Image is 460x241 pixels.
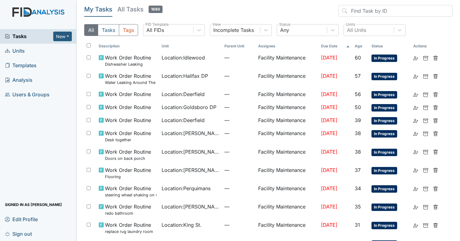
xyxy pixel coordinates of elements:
a: Delete [433,203,438,210]
span: 56 [355,91,361,97]
small: Flooring [105,174,151,180]
span: Analysis [5,75,33,85]
span: 37 [355,167,361,173]
th: Toggle SortBy [96,41,159,51]
a: Archive [423,103,428,111]
th: Toggle SortBy [159,41,222,51]
span: In Progress [371,91,397,99]
td: Facility Maintenance [256,127,319,145]
span: Work Order Routine Water Leaking Around The Base of the Toilet [105,72,157,85]
th: Actions [411,41,442,51]
a: Delete [433,166,438,174]
span: In Progress [371,222,397,229]
th: Toggle SortBy [319,41,353,51]
a: Delete [433,90,438,98]
td: Facility Maintenance [256,70,319,88]
span: 38 [355,149,361,155]
th: Toggle SortBy [369,41,410,51]
button: All [84,24,98,36]
td: Facility Maintenance [256,219,319,237]
span: — [224,54,253,61]
span: — [224,129,253,137]
small: Doors on back porch [105,156,151,161]
button: Tags [119,24,138,36]
span: Location : [PERSON_NAME] Loop [162,129,219,137]
span: 35 [355,204,361,210]
div: All FIDs [146,26,164,34]
span: Users & Groups [5,90,50,99]
span: In Progress [371,149,397,156]
td: Facility Maintenance [256,164,319,182]
span: — [224,103,253,111]
a: Archive [423,221,428,229]
th: Assignee [256,41,319,51]
span: Units [5,46,25,56]
span: [DATE] [321,167,337,173]
a: Archive [423,90,428,98]
span: 50 [355,104,361,110]
span: [DATE] [321,55,337,61]
td: Facility Maintenance [256,200,319,219]
span: — [224,72,253,80]
span: Work Order Routine [105,103,151,111]
span: Work Order Routine Desk together [105,129,151,143]
a: Archive [423,116,428,124]
span: 60 [355,55,361,61]
td: Facility Maintenance [256,114,319,127]
span: In Progress [371,104,397,112]
span: — [224,166,253,174]
span: In Progress [371,55,397,62]
span: [DATE] [321,222,337,228]
span: 57 [355,73,361,79]
td: Facility Maintenance [256,182,319,200]
span: Location : Deerfield [162,116,205,124]
td: Facility Maintenance [256,51,319,70]
small: Water Leaking Around The Base of the Toilet [105,80,157,85]
span: [DATE] [321,185,337,191]
span: In Progress [371,204,397,211]
a: Delete [433,103,438,111]
span: — [224,203,253,210]
span: Work Order Routine redo bathroom [105,203,151,216]
span: [DATE] [321,149,337,155]
span: Work Order Routine Dishwasher Leaking [105,54,151,67]
a: Archive [423,203,428,210]
button: New [53,32,72,41]
th: Toggle SortBy [222,41,255,51]
a: Archive [423,148,428,156]
a: Archive [423,129,428,137]
td: Facility Maintenance [256,101,319,114]
small: Desk together [105,137,151,143]
a: Archive [423,185,428,192]
a: Delete [433,54,438,61]
span: [DATE] [321,204,337,210]
span: — [224,221,253,229]
a: Delete [433,129,438,137]
span: In Progress [371,117,397,125]
span: Location : Halifax DP [162,72,208,80]
small: redo bathroom [105,210,151,216]
span: Work Order Routine replace rug laundry room [105,221,153,234]
span: [DATE] [321,73,337,79]
span: Work Order Routine Doors on back porch [105,148,151,161]
div: Incomplete Tasks [213,26,254,34]
td: Facility Maintenance [256,146,319,164]
span: Templates [5,61,37,70]
a: Archive [423,54,428,61]
div: Type filter [84,24,138,36]
span: 31 [355,222,360,228]
span: 38 [355,130,361,136]
th: Toggle SortBy [352,41,369,51]
span: — [224,185,253,192]
span: Edit Profile [5,214,38,224]
span: Location : King St. [162,221,202,229]
span: [DATE] [321,104,337,110]
span: Location : [PERSON_NAME]. [162,148,219,156]
span: Work Order Routine steering wheel shaking on van [105,185,157,198]
span: [DATE] [321,130,337,136]
td: Facility Maintenance [256,88,319,101]
span: Location : Goldsboro DP [162,103,216,111]
span: Location : Deerfield [162,90,205,98]
a: Archive [423,166,428,174]
a: Delete [433,185,438,192]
